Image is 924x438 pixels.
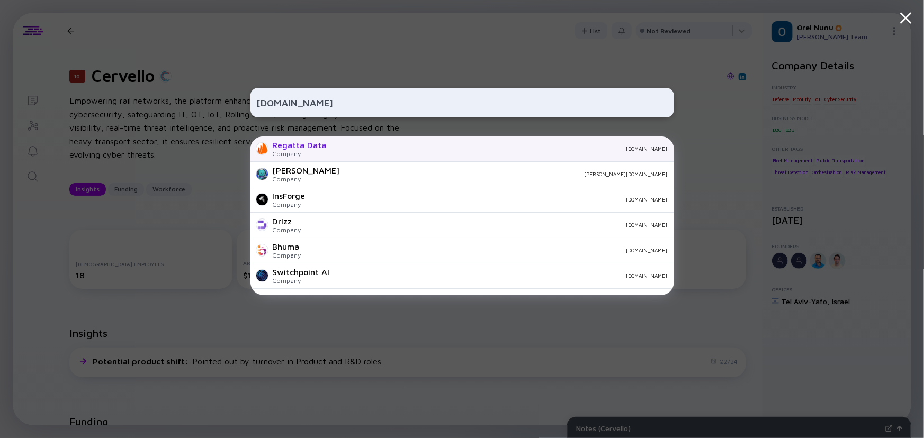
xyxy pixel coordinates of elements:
[273,293,321,302] div: Docbot Labs
[257,93,668,112] input: Search Company or Investor...
[348,171,668,177] div: [PERSON_NAME][DOMAIN_NAME]
[273,242,301,251] div: Bhuma
[273,150,327,158] div: Company
[273,267,330,277] div: Switchpoint AI
[273,175,340,183] div: Company
[273,200,306,208] div: Company
[273,191,306,200] div: InsForge
[273,140,327,150] div: Regatta Data
[310,222,668,228] div: [DOMAIN_NAME]
[273,216,301,226] div: Drizz
[273,277,330,285] div: Company
[314,196,668,203] div: [DOMAIN_NAME]
[273,251,301,259] div: Company
[338,272,668,279] div: [DOMAIN_NAME]
[273,226,301,234] div: Company
[335,145,668,152] div: [DOMAIN_NAME]
[310,247,668,253] div: [DOMAIN_NAME]
[273,166,340,175] div: [PERSON_NAME]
